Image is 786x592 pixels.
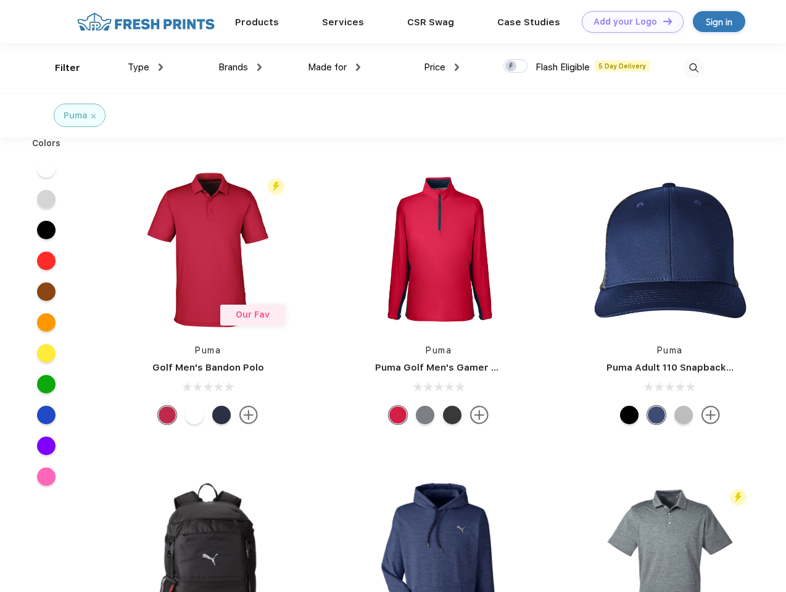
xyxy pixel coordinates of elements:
[470,406,489,424] img: more.svg
[322,17,364,28] a: Services
[426,345,452,355] a: Puma
[647,406,666,424] div: Peacoat Qut Shd
[620,406,639,424] div: Pma Blk Pma Blk
[235,17,279,28] a: Products
[684,58,704,78] img: desktop_search.svg
[356,64,360,71] img: dropdown.png
[375,362,570,373] a: Puma Golf Men's Gamer Golf Quarter-Zip
[239,406,258,424] img: more.svg
[55,61,80,75] div: Filter
[185,406,204,424] div: Bright White
[218,62,248,73] span: Brands
[158,406,176,424] div: Ski Patrol
[674,406,693,424] div: Quarry with Brt Whit
[663,18,672,25] img: DT
[693,11,745,32] a: Sign in
[152,362,264,373] a: Golf Men's Bandon Polo
[268,178,284,195] img: flash_active_toggle.svg
[701,406,720,424] img: more.svg
[257,64,262,71] img: dropdown.png
[706,15,732,29] div: Sign in
[595,60,650,72] span: 5 Day Delivery
[91,114,96,118] img: filter_cancel.svg
[416,406,434,424] div: Quiet Shade
[126,168,290,332] img: func=resize&h=266
[23,137,70,150] div: Colors
[588,168,752,332] img: func=resize&h=266
[236,310,270,319] span: Our Fav
[212,406,231,424] div: Navy Blazer
[64,109,88,122] div: Puma
[657,345,683,355] a: Puma
[424,62,445,73] span: Price
[159,64,163,71] img: dropdown.png
[308,62,347,73] span: Made for
[594,17,657,27] div: Add your Logo
[455,64,459,71] img: dropdown.png
[407,17,454,28] a: CSR Swag
[389,406,407,424] div: Ski Patrol
[195,345,221,355] a: Puma
[128,62,149,73] span: Type
[357,168,521,332] img: func=resize&h=266
[730,489,747,506] img: flash_active_toggle.svg
[73,11,218,33] img: fo%20logo%202.webp
[536,62,590,73] span: Flash Eligible
[443,406,461,424] div: Puma Black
